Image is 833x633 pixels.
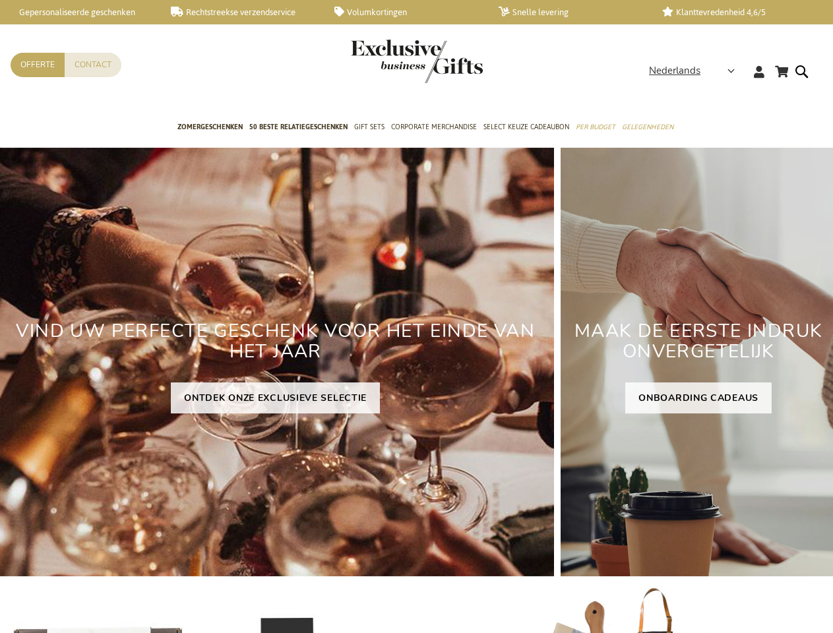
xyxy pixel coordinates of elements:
span: Gelegenheden [622,120,673,134]
a: store logo [351,40,417,83]
a: ONTDEK ONZE EXCLUSIEVE SELECTIE [171,382,380,413]
a: Per Budget [576,111,615,144]
span: Corporate Merchandise [391,120,477,134]
a: Zomergeschenken [177,111,243,144]
a: Snelle levering [499,7,642,18]
span: Zomergeschenken [177,120,243,134]
a: Klanttevredenheid 4,6/5 [662,7,805,18]
a: Gepersonaliseerde geschenken [7,7,150,18]
span: Nederlands [649,63,700,78]
a: Gelegenheden [622,111,673,144]
img: Exclusive Business gifts logo [351,40,483,83]
a: Corporate Merchandise [391,111,477,144]
a: ONBOARDING CADEAUS [625,382,772,413]
a: 50 beste relatiegeschenken [249,111,348,144]
span: Per Budget [576,120,615,134]
a: Offerte [11,53,65,77]
a: Rechtstreekse verzendservice [171,7,314,18]
span: Select Keuze Cadeaubon [483,120,569,134]
a: Contact [65,53,121,77]
a: Volumkortingen [334,7,478,18]
a: Select Keuze Cadeaubon [483,111,569,144]
a: Gift Sets [354,111,385,144]
span: Gift Sets [354,120,385,134]
span: 50 beste relatiegeschenken [249,120,348,134]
